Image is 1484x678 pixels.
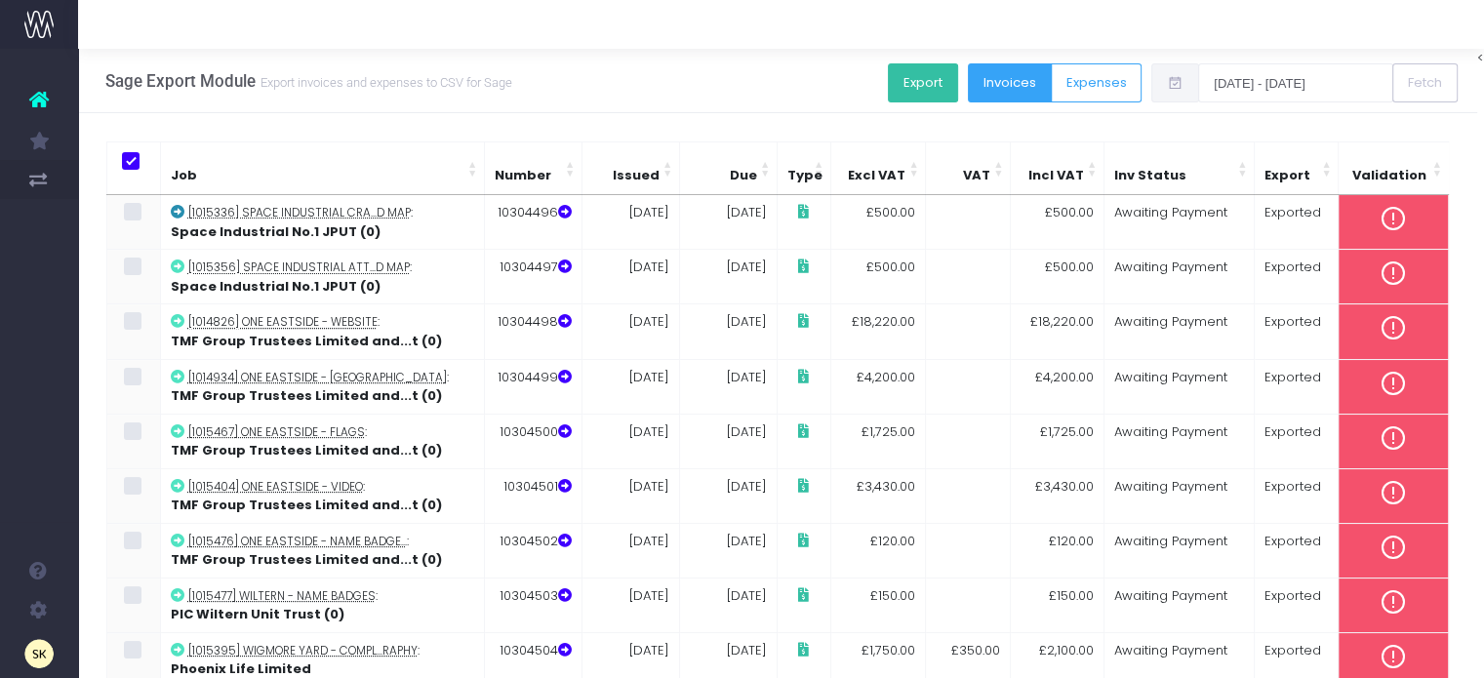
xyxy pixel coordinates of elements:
[830,359,926,414] td: £4,200.00
[963,166,990,185] span: VAT
[160,141,484,195] th: Job: Activate to sort: Activate to sort
[582,523,679,578] td: [DATE]
[582,195,679,250] td: [DATE]
[484,195,582,250] td: 10304496
[1010,414,1103,468] td: £1,725.00
[679,359,777,414] td: [DATE]
[679,141,777,195] th: Due: Activate to sort: Activate to sort
[848,166,905,185] span: Excl VAT
[679,250,777,304] td: [DATE]
[679,195,777,250] td: [DATE]
[888,63,968,107] div: Button group
[1103,195,1254,250] td: Awaiting Payment
[171,386,442,405] strong: TMF Group Trustees Limited and...t (0)
[1010,578,1103,632] td: £150.00
[582,141,679,195] th: Issued: Activate to sort: Activate to sort
[1254,468,1338,523] td: Exported
[484,523,582,578] td: 10304502
[256,71,512,91] small: Export invoices and expenses to CSV for Sage
[926,141,1011,195] th: VAT: Activate to sort: Activate to sort
[1010,523,1103,578] td: £120.00
[188,259,410,275] abbr: [1015356] Space Industrial Attercliffe Signage - Unit Locator and 3D Map
[171,605,344,623] strong: PIC Wiltern Unit Trust (0)
[1198,63,1393,102] input: Select date range
[171,659,311,678] strong: Phoenix Life Limited
[679,304,777,359] td: [DATE]
[188,534,407,549] abbr: [1015476] One Eastside - Name Badges
[1392,63,1458,102] button: Fetch
[171,332,442,350] strong: TMF Group Trustees Limited and...t (0)
[1103,250,1254,304] td: Awaiting Payment
[1254,414,1338,468] td: Exported
[1103,304,1254,359] td: Awaiting Payment
[582,304,679,359] td: [DATE]
[1254,195,1338,250] td: Exported
[1103,468,1254,523] td: Awaiting Payment
[679,523,777,578] td: [DATE]
[188,424,365,440] abbr: [1015467] One Eastside - Flags
[160,250,484,304] td: :
[484,359,582,414] td: 10304499
[730,166,757,185] span: Due
[830,304,926,359] td: £18,220.00
[1114,166,1186,185] span: Inv Status
[105,71,512,91] h3: Sage Export Module
[484,468,582,523] td: 10304501
[188,643,418,658] abbr: [1015395] Wigmore Yard - Completion Photography
[830,578,926,632] td: £150.00
[1254,304,1338,359] td: Exported
[484,250,582,304] td: 10304497
[1010,250,1103,304] td: £500.00
[1264,166,1310,185] span: Export
[160,304,484,359] td: :
[160,414,484,468] td: :
[171,550,442,569] strong: TMF Group Trustees Limited and...t (0)
[1254,523,1338,578] td: Exported
[160,523,484,578] td: :
[160,359,484,414] td: :
[160,195,484,250] td: :
[830,250,926,304] td: £500.00
[1051,63,1143,102] button: Expenses
[1103,578,1254,632] td: Awaiting Payment
[679,578,777,632] td: [DATE]
[495,166,551,185] span: Number
[1254,578,1338,632] td: Exported
[188,588,376,604] abbr: [1015477] Wiltern - Name Badges
[188,370,447,385] abbr: [1014934] One Eastside - Hoarding
[582,578,679,632] td: [DATE]
[830,195,926,250] td: £500.00
[777,141,830,195] th: Type: Activate to sort: Activate to sort
[679,414,777,468] td: [DATE]
[830,414,926,468] td: £1,725.00
[1010,468,1103,523] td: £3,430.00
[484,414,582,468] td: 10304500
[171,441,442,459] strong: TMF Group Trustees Limited and...t (0)
[1103,523,1254,578] td: Awaiting Payment
[1339,141,1449,195] th: Validation: Activate to sort: Activate to sort
[830,468,926,523] td: £3,430.00
[1351,166,1425,185] span: Validation
[1254,250,1338,304] td: Exported
[582,359,679,414] td: [DATE]
[1010,359,1103,414] td: £4,200.00
[830,141,926,195] th: Excl VAT: Activate to sort: Activate to sort
[171,277,381,296] strong: Space Industrial No.1 JPUT (0)
[160,468,484,523] td: :
[888,63,958,102] button: Export
[1103,359,1254,414] td: Awaiting Payment
[1011,141,1104,195] th: Incl VAT: Activate to sort: Activate to sort
[1010,195,1103,250] td: £500.00
[188,314,378,330] abbr: [1014826] One Eastside - Website
[484,304,582,359] td: 10304498
[968,63,1052,102] button: Invoices
[830,523,926,578] td: £120.00
[582,414,679,468] td: [DATE]
[582,468,679,523] td: [DATE]
[484,141,582,195] th: Number: Activate to sort: Activate to sort
[160,578,484,632] td: :
[1254,359,1338,414] td: Exported
[582,250,679,304] td: [DATE]
[24,639,54,668] img: images/default_profile_image.png
[171,166,197,185] span: Job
